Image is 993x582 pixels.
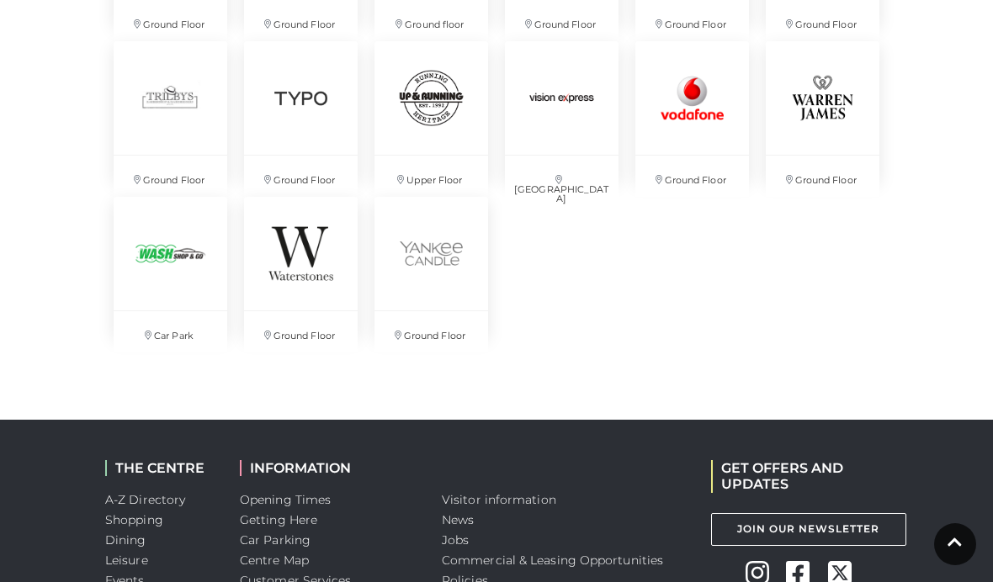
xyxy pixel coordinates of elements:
[374,311,488,352] p: Ground Floor
[374,156,488,197] p: Upper Floor
[496,33,627,188] a: [GEOGRAPHIC_DATA]
[366,188,496,344] a: Ground Floor
[757,33,888,188] a: Ground Floor
[635,156,749,197] p: Ground Floor
[105,512,163,527] a: Shopping
[442,492,556,507] a: Visitor information
[240,492,331,507] a: Opening Times
[711,513,906,546] a: Join Our Newsletter
[105,492,185,507] a: A-Z Directory
[114,311,227,352] p: Car Park
[240,460,417,476] h2: INFORMATION
[105,532,146,548] a: Dining
[236,188,366,344] a: Ground Floor
[114,156,227,197] p: Ground Floor
[236,33,366,188] a: Ground Floor
[240,553,309,568] a: Centre Map
[442,553,663,568] a: Commercial & Leasing Opportunities
[505,156,619,215] p: [GEOGRAPHIC_DATA]
[105,553,148,568] a: Leisure
[366,33,496,188] a: Up & Running at Festival Place Upper Floor
[244,311,358,352] p: Ground Floor
[105,33,236,188] a: Ground Floor
[711,460,888,492] h2: GET OFFERS AND UPDATES
[105,188,236,344] a: Wash Shop and Go, Basingstoke, Festival Place, Hampshire Car Park
[442,532,469,548] a: Jobs
[766,156,879,197] p: Ground Floor
[627,33,757,188] a: Ground Floor
[240,532,311,548] a: Car Parking
[105,460,215,476] h2: THE CENTRE
[240,512,317,527] a: Getting Here
[244,156,358,197] p: Ground Floor
[442,512,474,527] a: News
[374,41,488,155] img: Up & Running at Festival Place
[114,197,227,310] img: Wash Shop and Go, Basingstoke, Festival Place, Hampshire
